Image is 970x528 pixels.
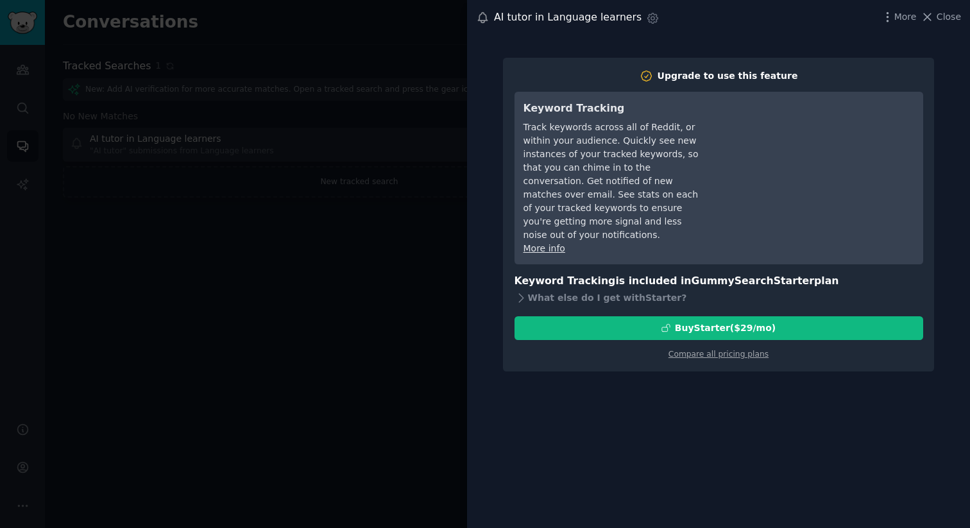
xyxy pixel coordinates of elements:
span: Close [937,10,961,24]
div: Buy Starter ($ 29 /mo ) [675,321,776,335]
div: AI tutor in Language learners [494,10,642,26]
h3: Keyword Tracking is included in plan [515,273,923,289]
iframe: YouTube video player [722,101,914,197]
a: Compare all pricing plans [668,350,769,359]
h3: Keyword Tracking [523,101,704,117]
button: Close [921,10,961,24]
a: More info [523,243,565,253]
div: What else do I get with Starter ? [515,289,923,307]
button: More [881,10,917,24]
span: More [894,10,917,24]
div: Track keywords across all of Reddit, or within your audience. Quickly see new instances of your t... [523,121,704,242]
button: BuyStarter($29/mo) [515,316,923,340]
span: GummySearch Starter [692,275,814,287]
div: Upgrade to use this feature [658,69,798,83]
